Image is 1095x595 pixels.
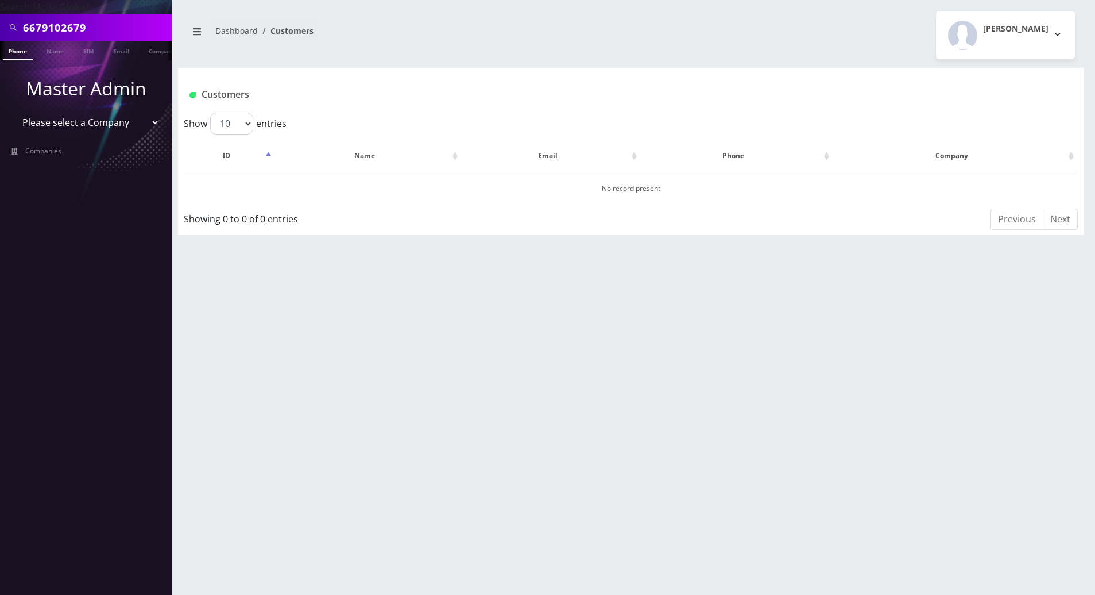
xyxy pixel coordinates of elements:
[189,89,922,100] h1: Customers
[983,24,1048,34] h2: [PERSON_NAME]
[78,41,99,59] a: SIM
[258,25,314,37] li: Customers
[462,139,640,172] th: Email: activate to sort column ascending
[936,11,1075,59] button: [PERSON_NAME]
[187,19,622,52] nav: breadcrumb
[23,17,169,39] input: Search All Companies
[215,25,258,36] a: Dashboard
[184,208,548,226] div: Showing 0 to 0 of 0 entries
[641,139,832,172] th: Phone: activate to sort column ascending
[990,209,1043,230] a: Previous
[210,113,253,135] select: Showentries
[185,139,274,172] th: ID: activate to sort column descending
[25,146,61,156] span: Companies
[184,113,287,135] label: Show entries
[107,41,135,59] a: Email
[1043,209,1078,230] a: Next
[275,139,461,172] th: Name: activate to sort column ascending
[185,174,1077,203] td: No record present
[59,1,89,13] strong: Global
[41,41,69,59] a: Name
[833,139,1077,172] th: Company: activate to sort column ascending
[143,41,181,59] a: Company
[3,41,33,60] a: Phone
